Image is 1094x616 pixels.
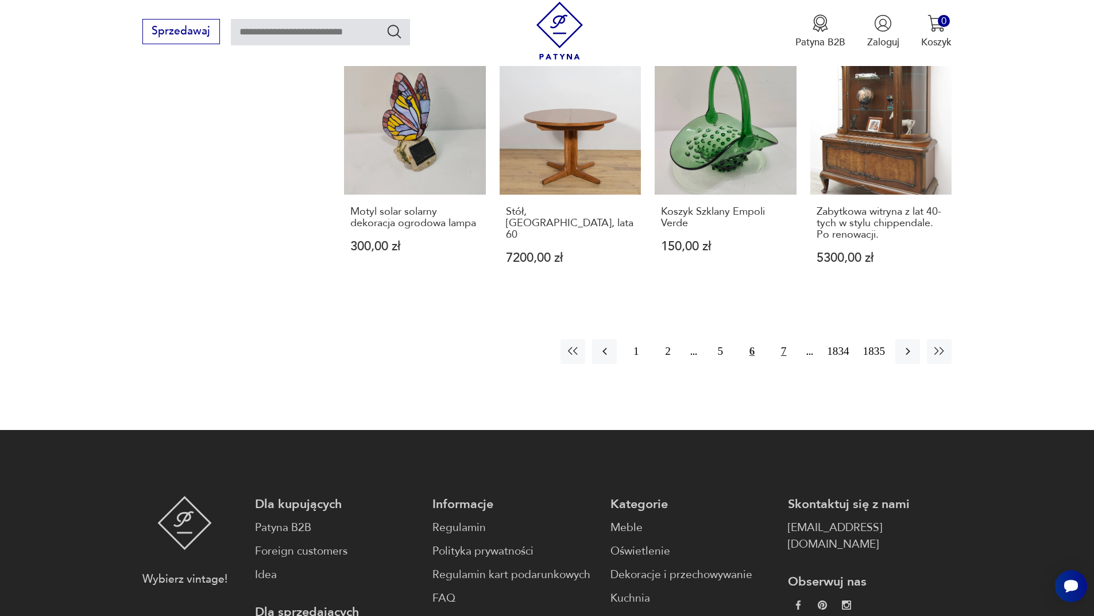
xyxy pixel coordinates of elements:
[655,53,797,291] a: Koszyk Szklany Empoli VerdeKoszyk Szklany Empoli Verde150,00 zł
[921,36,952,49] p: Koszyk
[740,339,764,364] button: 6
[610,543,774,560] a: Oświetlenie
[788,574,952,590] p: Obserwuj nas
[788,496,952,513] p: Skontaktuj się z nami
[432,590,596,607] a: FAQ
[661,241,790,253] p: 150,00 zł
[824,339,852,364] button: 1834
[874,14,892,32] img: Ikonka użytkownika
[795,36,845,49] p: Patyna B2B
[506,206,635,241] h3: Stół, [GEOGRAPHIC_DATA], lata 60
[500,53,641,291] a: Stół, Wielka Brytania, lata 60Stół, [GEOGRAPHIC_DATA], lata 607200,00 zł
[795,14,845,49] a: Ikona medaluPatyna B2B
[610,520,774,536] a: Meble
[860,339,888,364] button: 1835
[432,520,596,536] a: Regulamin
[157,496,212,550] img: Patyna - sklep z meblami i dekoracjami vintage
[708,339,733,364] button: 5
[142,571,227,588] p: Wybierz vintage!
[1055,570,1087,602] iframe: Smartsupp widget button
[432,567,596,583] a: Regulamin kart podarunkowych
[661,206,790,230] h3: Koszyk Szklany Empoli Verde
[350,241,480,253] p: 300,00 zł
[867,36,899,49] p: Zaloguj
[938,15,950,27] div: 0
[255,520,419,536] a: Patyna B2B
[817,206,946,241] h3: Zabytkowa witryna z lat 40-tych w stylu chippendale. Po renowacji.
[432,543,596,560] a: Polityka prywatności
[344,53,486,291] a: Motyl solar solarny dekoracja ogrodowa lampaMotyl solar solarny dekoracja ogrodowa lampa300,00 zł
[350,206,480,230] h3: Motyl solar solarny dekoracja ogrodowa lampa
[624,339,648,364] button: 1
[610,567,774,583] a: Dekoracje i przechowywanie
[531,2,589,60] img: Patyna - sklep z meblami i dekoracjami vintage
[771,339,796,364] button: 7
[142,28,220,37] a: Sprzedawaj
[788,520,952,553] a: [EMAIL_ADDRESS][DOMAIN_NAME]
[810,53,952,291] a: Zabytkowa witryna z lat 40-tych w stylu chippendale. Po renowacji.Zabytkowa witryna z lat 40-tych...
[142,19,220,44] button: Sprzedawaj
[818,600,827,610] img: 37d27d81a828e637adc9f9cb2e3d3a8a.webp
[610,496,774,513] p: Kategorie
[610,590,774,607] a: Kuchnia
[432,496,596,513] p: Informacje
[255,567,419,583] a: Idea
[842,600,851,610] img: c2fd9cf7f39615d9d6839a72ae8e59e5.webp
[921,14,952,49] button: 0Koszyk
[386,23,403,40] button: Szukaj
[795,14,845,49] button: Patyna B2B
[255,543,419,560] a: Foreign customers
[794,600,803,610] img: da9060093f698e4c3cedc1453eec5031.webp
[867,14,899,49] button: Zaloguj
[817,252,946,264] p: 5300,00 zł
[506,252,635,264] p: 7200,00 zł
[255,496,419,513] p: Dla kupujących
[811,14,829,32] img: Ikona medalu
[927,14,945,32] img: Ikona koszyka
[655,339,680,364] button: 2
